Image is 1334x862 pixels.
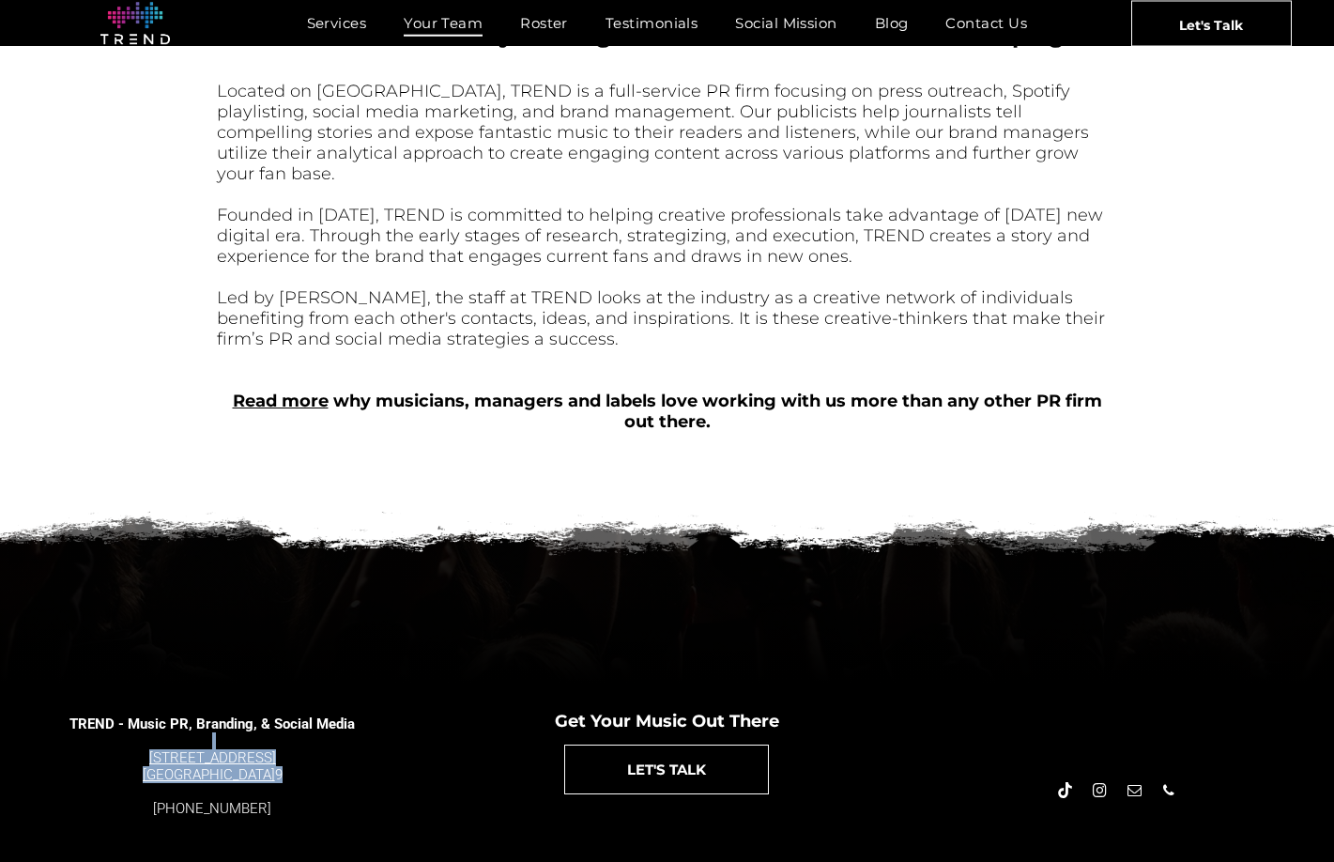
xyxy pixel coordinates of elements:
[288,9,386,37] a: Services
[927,9,1046,37] a: Contact Us
[856,9,928,37] a: Blog
[1179,1,1243,48] span: Let's Talk
[217,205,1103,267] span: Founded in [DATE], TREND is committed to helping creative professionals take advantage of [DATE] ...
[627,746,706,793] span: LET'S TALK
[564,745,769,794] a: LET'S TALK
[143,749,276,783] a: [STREET_ADDRESS][GEOGRAPHIC_DATA]
[587,9,716,37] a: Testimonials
[100,2,170,45] img: logo
[143,749,276,783] font: [STREET_ADDRESS] [GEOGRAPHIC_DATA]
[501,9,587,37] a: Roster
[69,716,355,732] span: TREND - Music PR, Branding, & Social Media
[233,391,329,411] a: Read more
[716,9,855,37] a: Social Mission
[69,749,356,783] div: 9
[555,711,779,731] span: Get Your Music Out There
[217,81,1089,184] font: Located on [GEOGRAPHIC_DATA], TREND is a full-service PR firm focusing on press outreach, Spotify...
[153,800,271,817] a: [PHONE_NUMBER]
[996,644,1334,862] iframe: Chat Widget
[385,9,501,37] a: Your Team
[333,391,1102,432] b: why musicians, managers and labels love working with us more than any other PR firm out there.
[217,287,1105,349] font: Led by [PERSON_NAME], the staff at TREND looks at the industry as a creative network of individua...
